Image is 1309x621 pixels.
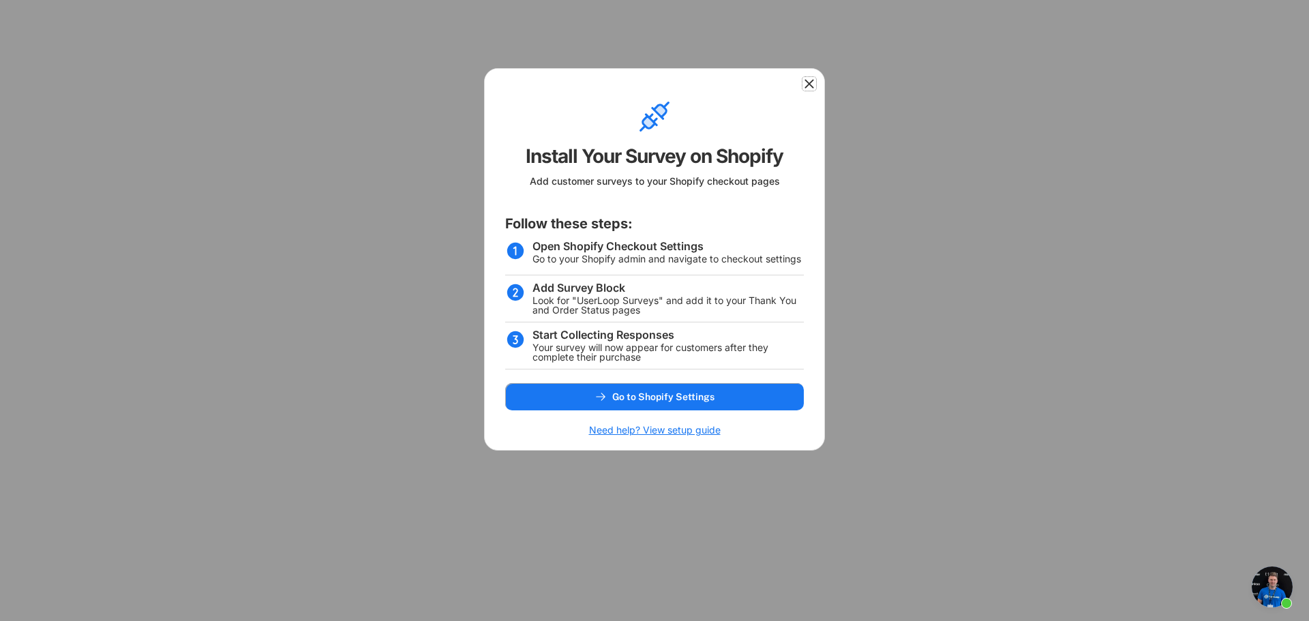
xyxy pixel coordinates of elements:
[532,254,801,264] div: Go to your Shopify admin and navigate to checkout settings
[612,392,714,402] span: Go to Shopify Settings
[1252,566,1293,607] a: Open chat
[532,343,804,362] div: Your survey will now appear for customers after they complete their purchase
[532,241,704,252] div: Open Shopify Checkout Settings
[589,424,721,436] h6: Need help? View setup guide
[526,144,783,168] div: Install Your Survey on Shopify
[505,383,804,410] button: Go to Shopify Settings
[532,329,674,340] div: Start Collecting Responses
[532,282,625,293] div: Add Survey Block
[532,296,804,315] div: Look for "UserLoop Surveys" and add it to your Thank You and Order Status pages
[505,215,633,234] div: Follow these steps:
[530,175,780,194] div: Add customer surveys to your Shopify checkout pages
